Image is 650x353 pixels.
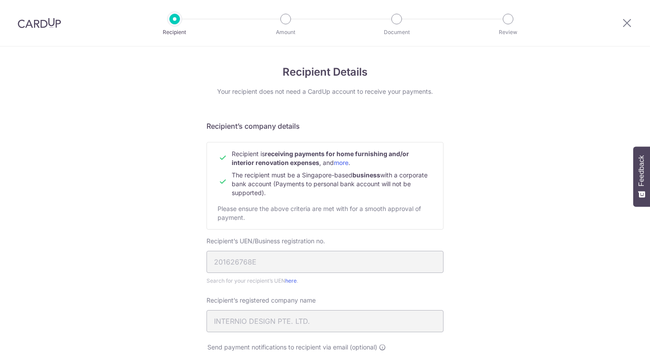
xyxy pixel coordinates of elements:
a: here [285,277,297,284]
div: Search for your recipient’s UEN . [206,276,444,285]
p: Recipient [142,28,207,37]
span: Feedback [638,155,646,186]
h5: Recipient’s company details [206,121,444,131]
b: receiving payments for home furnishing and/or interior renovation expenses [232,150,409,166]
span: Recipient’s UEN/Business registration no. [206,237,325,245]
b: business [352,171,380,179]
div: Your recipient does not need a CardUp account to receive your payments. [206,87,444,96]
p: Document [364,28,429,37]
span: Send payment notifications to recipient via email (optional) [207,343,377,352]
iframe: Opens a widget where you can find more information [593,326,641,349]
span: Recipient’s registered company name [206,296,316,304]
button: Feedback - Show survey [633,146,650,207]
img: CardUp [18,18,61,28]
p: Review [475,28,541,37]
p: Amount [253,28,318,37]
a: more [334,159,348,166]
span: The recipient must be a Singapore-based with a corporate bank account (Payments to personal bank ... [232,171,428,196]
h4: Recipient Details [206,64,444,80]
span: Recipient is , and . [232,150,409,166]
span: Please ensure the above criteria are met with for a smooth approval of payment. [218,205,421,221]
